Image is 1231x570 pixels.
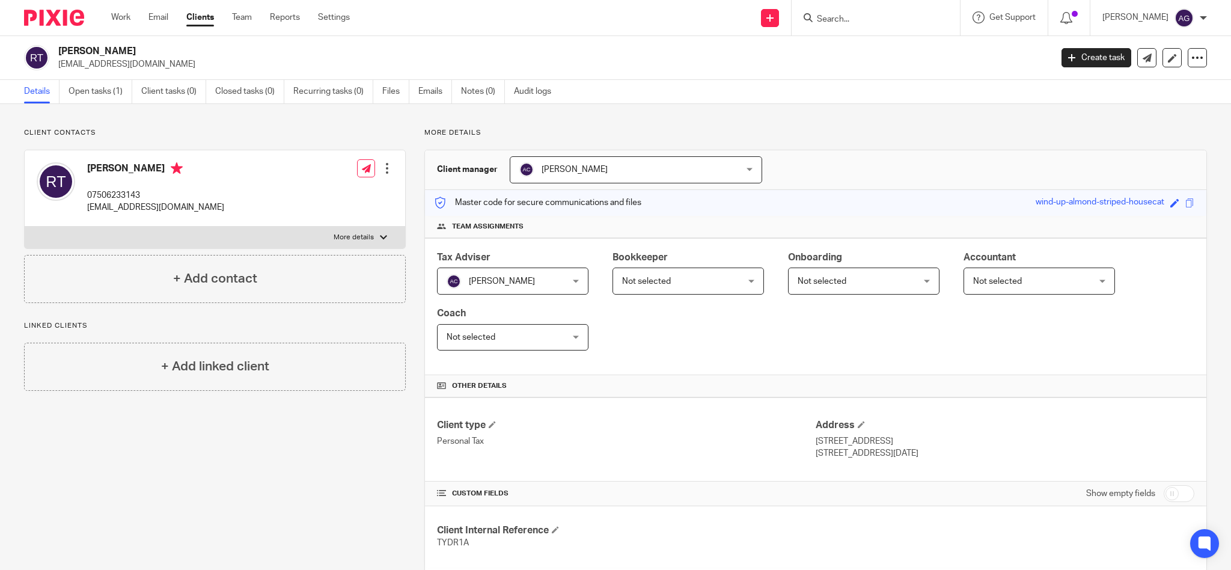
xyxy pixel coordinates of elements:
p: [EMAIL_ADDRESS][DOMAIN_NAME] [87,201,224,213]
a: Open tasks (1) [69,80,132,103]
div: wind-up-almond-striped-housecat [1036,196,1164,210]
span: Other details [452,381,507,391]
p: More details [334,233,374,242]
a: Notes (0) [461,80,505,103]
span: Not selected [622,277,671,286]
h3: Client manager [437,164,498,176]
span: Not selected [973,277,1022,286]
span: Get Support [989,13,1036,22]
a: Client tasks (0) [141,80,206,103]
img: Pixie [24,10,84,26]
p: [EMAIL_ADDRESS][DOMAIN_NAME] [58,58,1043,70]
a: Audit logs [514,80,560,103]
h4: + Add contact [173,269,257,288]
p: Master code for secure communications and files [434,197,641,209]
p: [STREET_ADDRESS] [816,435,1194,447]
span: [PERSON_NAME] [542,165,608,174]
img: svg%3E [24,45,49,70]
img: svg%3E [1174,8,1194,28]
h4: Client Internal Reference [437,524,816,537]
a: Emails [418,80,452,103]
p: More details [424,128,1207,138]
p: 07506233143 [87,189,224,201]
img: svg%3E [447,274,461,289]
a: Settings [318,11,350,23]
a: Email [148,11,168,23]
span: Not selected [447,333,495,342]
h4: + Add linked client [161,357,269,376]
p: Personal Tax [437,435,816,447]
a: Reports [270,11,300,23]
a: Work [111,11,130,23]
span: Accountant [964,253,1016,262]
span: Tax Adviser [437,253,490,262]
a: Closed tasks (0) [215,80,284,103]
h2: [PERSON_NAME] [58,45,846,58]
h4: CUSTOM FIELDS [437,489,816,498]
a: Details [24,80,60,103]
a: Files [382,80,409,103]
span: Team assignments [452,222,524,231]
p: Linked clients [24,321,406,331]
h4: Client type [437,419,816,432]
img: svg%3E [519,162,534,177]
i: Primary [171,162,183,174]
p: Client contacts [24,128,406,138]
a: Recurring tasks (0) [293,80,373,103]
a: Create task [1061,48,1131,67]
h4: Address [816,419,1194,432]
span: Not selected [798,277,846,286]
h4: [PERSON_NAME] [87,162,224,177]
img: svg%3E [37,162,75,201]
p: [STREET_ADDRESS][DATE] [816,447,1194,459]
span: Coach [437,308,466,318]
input: Search [816,14,924,25]
a: Team [232,11,252,23]
span: Onboarding [788,253,842,262]
p: [PERSON_NAME] [1102,11,1168,23]
span: TYDR1A [437,539,469,547]
span: Bookkeeper [612,253,668,262]
label: Show empty fields [1086,488,1155,500]
span: [PERSON_NAME] [469,277,535,286]
a: Clients [186,11,214,23]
